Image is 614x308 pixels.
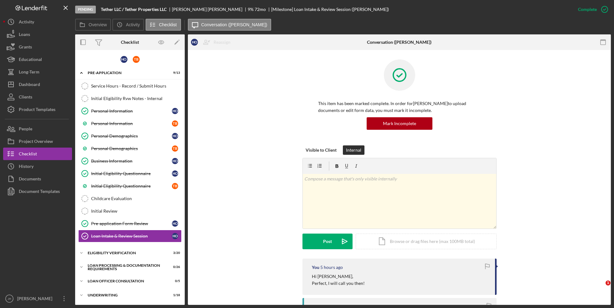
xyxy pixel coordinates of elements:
[78,167,182,180] a: Initial Eligibility QuestionnaireHO
[19,91,32,105] div: Clients
[312,273,365,280] p: Hi [PERSON_NAME],
[91,234,172,239] div: Loan Intake & Review Session
[78,105,182,117] a: Personal InformationHO
[3,123,72,135] button: People
[312,265,319,270] div: You
[214,36,230,48] div: Reassign
[121,40,139,45] div: Checklist
[306,145,337,155] div: Visible to Client
[78,130,182,142] a: Personal DemographicsHO
[19,123,32,137] div: People
[91,196,181,201] div: Childcare Evaluation
[88,279,164,283] div: Loan Officer Consultation
[133,56,140,63] div: T B
[3,135,72,148] button: Project Overview
[8,297,11,300] text: JR
[3,103,72,116] a: Product Templates
[78,117,182,130] a: Personal InformationTB
[3,173,72,185] button: Documents
[3,66,72,78] button: Long-Term
[78,80,182,92] a: Service Hours - Record / Submit Hours
[159,22,177,27] label: Checklist
[367,117,432,130] button: Mark Incomplete
[78,92,182,105] a: Initial Eligibility Rvw Notes - Internal
[318,100,481,114] p: This item has been marked complete. In order for [PERSON_NAME] to upload documents or edit form d...
[19,28,30,42] div: Loans
[19,103,55,117] div: Product Templates
[172,158,178,164] div: H O
[19,135,53,149] div: Project Overview
[343,145,364,155] button: Internal
[248,7,254,12] div: 9 %
[188,36,237,48] button: HOReassign
[169,265,180,269] div: 0 / 26
[91,146,172,151] div: Personal Demographics
[578,3,597,16] div: Complete
[78,180,182,192] a: Initial Eligibility QuestionnaireTB
[91,159,172,164] div: Business Information
[172,183,178,189] div: T B
[19,16,34,30] div: Activity
[101,7,167,12] b: Tether LLC / Tether Properties LLC
[75,6,96,13] div: Pending
[172,220,178,227] div: H O
[91,134,172,139] div: Personal Demographics
[3,16,72,28] button: Activity
[78,142,182,155] a: Personal DemographicsTB
[19,160,34,174] div: History
[302,145,340,155] button: Visible to Client
[88,71,164,75] div: Pre-Application
[201,22,267,27] label: Conversation ([PERSON_NAME])
[19,41,32,55] div: Grants
[320,265,343,270] time: 2025-10-10 14:34
[3,91,72,103] button: Clients
[88,264,164,271] div: Loan Processing & Documentation Requirements
[121,56,127,63] div: H O
[3,148,72,160] a: Checklist
[3,41,72,53] button: Grants
[572,3,611,16] button: Complete
[19,148,37,162] div: Checklist
[88,293,164,297] div: Underwriting
[323,234,332,249] div: Post
[78,217,182,230] a: Pre-application Form ReviewHO
[78,192,182,205] a: Childcare Evaluation
[112,19,144,31] button: Activity
[91,96,181,101] div: Initial Eligibility Rvw Notes - Internal
[3,185,72,198] button: Document Templates
[126,22,140,27] label: Activity
[78,230,182,242] a: Loan Intake & Review SessionHO
[367,40,431,45] div: Conversation ([PERSON_NAME])
[89,22,107,27] label: Overview
[78,155,182,167] a: Business InformationHO
[169,71,180,75] div: 9 / 13
[302,234,353,249] button: Post
[271,7,389,12] div: [Milestone] Loan Intake & Review Session ([PERSON_NAME])
[255,7,266,12] div: 72 mo
[172,108,178,114] div: H O
[3,78,72,91] button: Dashboard
[188,19,271,31] button: Conversation ([PERSON_NAME])
[3,53,72,66] button: Educational
[91,184,172,189] div: Initial Eligibility Questionnaire
[91,171,172,176] div: Initial Eligibility Questionnaire
[19,78,40,92] div: Dashboard
[3,292,72,305] button: JR[PERSON_NAME]
[191,39,198,46] div: H O
[172,120,178,127] div: T B
[312,280,365,287] p: Perfect, I will call you then!
[169,279,180,283] div: 0 / 5
[91,121,172,126] div: Personal Information
[3,28,72,41] button: Loans
[146,19,181,31] button: Checklist
[169,251,180,255] div: 3 / 20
